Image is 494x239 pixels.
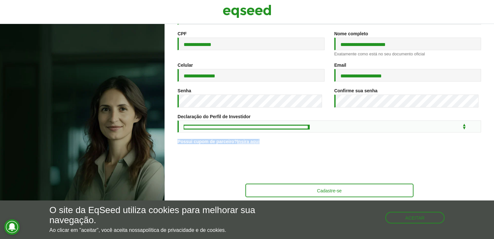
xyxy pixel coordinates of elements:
img: EqSeed Logo [223,3,271,19]
div: Exatamente como está no seu documento oficial [334,52,481,56]
label: Senha [177,88,191,93]
iframe: reCAPTCHA [280,152,379,177]
label: Celular [177,63,193,67]
a: Insira aqui [237,139,260,144]
label: Email [334,63,346,67]
p: Ao clicar em "aceitar", você aceita nossa . [49,227,286,233]
h5: O site da EqSeed utiliza cookies para melhorar sua navegação. [49,205,286,225]
label: Nome completo [334,31,368,36]
label: CPF [177,31,187,36]
button: Cadastre-se [245,184,413,197]
button: Aceitar [385,212,445,223]
label: Possui cupom de parceiro? [177,139,260,144]
label: Confirme sua senha [334,88,378,93]
a: política de privacidade e de cookies [143,228,225,233]
label: Declaração do Perfil de Investidor [177,114,251,119]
